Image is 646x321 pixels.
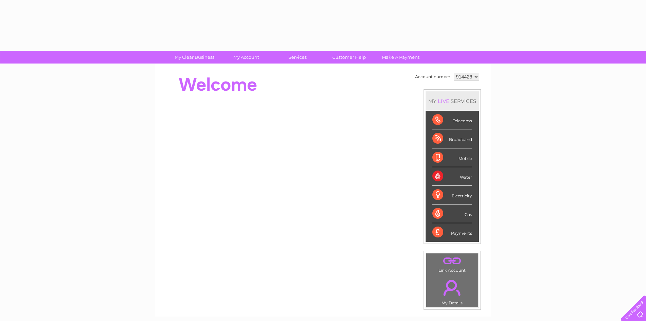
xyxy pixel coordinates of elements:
[432,223,472,242] div: Payments
[426,91,479,111] div: MY SERVICES
[432,167,472,186] div: Water
[373,51,429,64] a: Make A Payment
[432,204,472,223] div: Gas
[432,186,472,204] div: Electricity
[428,255,476,267] a: .
[270,51,326,64] a: Services
[432,129,472,148] div: Broadband
[428,276,476,300] a: .
[426,274,478,307] td: My Details
[413,71,452,83] td: Account number
[432,111,472,129] div: Telecoms
[218,51,274,64] a: My Account
[426,253,478,274] td: Link Account
[432,148,472,167] div: Mobile
[321,51,377,64] a: Customer Help
[167,51,222,64] a: My Clear Business
[436,98,451,104] div: LIVE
